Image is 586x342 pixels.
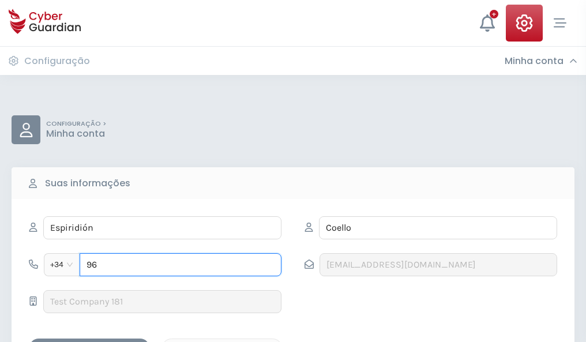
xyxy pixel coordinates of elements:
div: + [490,10,498,18]
span: +34 [50,256,74,273]
h3: Configuração [24,55,90,67]
div: Minha conta [505,55,577,67]
h3: Minha conta [505,55,564,67]
input: 612345678 [80,253,281,276]
b: Suas informações [45,176,130,190]
p: Minha conta [46,128,106,140]
p: CONFIGURAÇÃO > [46,120,106,128]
